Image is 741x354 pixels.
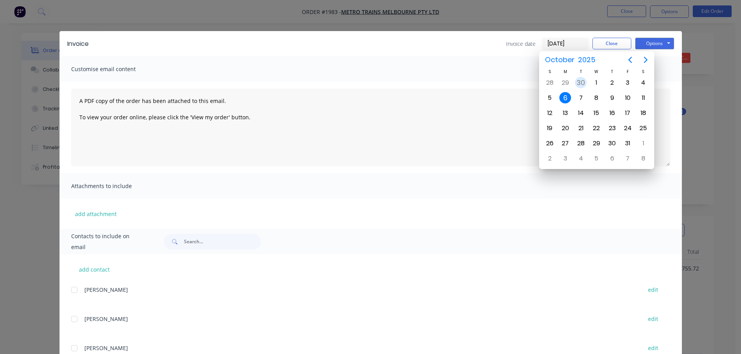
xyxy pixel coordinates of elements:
[606,153,618,164] div: Thursday, November 6, 2025
[544,153,555,164] div: Sunday, November 2, 2025
[622,77,634,89] div: Friday, October 3, 2025
[638,77,649,89] div: Saturday, October 4, 2025
[542,68,557,75] div: S
[543,53,576,67] span: October
[638,122,649,134] div: Saturday, October 25, 2025
[71,208,121,220] button: add attachment
[575,153,587,164] div: Tuesday, November 4, 2025
[590,122,602,134] div: Wednesday, October 22, 2025
[573,68,589,75] div: T
[590,77,602,89] div: Wednesday, October 1, 2025
[544,77,555,89] div: Sunday, September 28, 2025
[589,68,604,75] div: W
[606,122,618,134] div: Thursday, October 23, 2025
[636,68,651,75] div: S
[590,153,602,164] div: Wednesday, November 5, 2025
[559,138,571,149] div: Monday, October 27, 2025
[544,107,555,119] div: Sunday, October 12, 2025
[622,107,634,119] div: Friday, October 17, 2025
[71,64,157,75] span: Customise email content
[638,52,653,68] button: Next page
[71,181,157,192] span: Attachments to include
[575,122,587,134] div: Tuesday, October 21, 2025
[559,107,571,119] div: Monday, October 13, 2025
[638,138,649,149] div: Saturday, November 1, 2025
[71,231,145,253] span: Contacts to include on email
[575,138,587,149] div: Tuesday, October 28, 2025
[643,343,663,353] button: edit
[643,284,663,295] button: edit
[71,89,670,166] textarea: A PDF copy of the order has been attached to this email. To view your order online, please click ...
[544,138,555,149] div: Sunday, October 26, 2025
[622,52,638,68] button: Previous page
[606,107,618,119] div: Thursday, October 16, 2025
[575,92,587,104] div: Tuesday, October 7, 2025
[67,39,89,49] div: Invoice
[643,314,663,324] button: edit
[575,77,587,89] div: Tuesday, September 30, 2025
[638,92,649,104] div: Saturday, October 11, 2025
[559,92,571,104] div: Today, Monday, October 6, 2025
[606,77,618,89] div: Thursday, October 2, 2025
[559,153,571,164] div: Monday, November 3, 2025
[638,153,649,164] div: Saturday, November 8, 2025
[84,315,128,323] span: [PERSON_NAME]
[620,68,636,75] div: F
[622,153,634,164] div: Friday, November 7, 2025
[606,92,618,104] div: Thursday, October 9, 2025
[635,38,674,49] button: Options
[622,138,634,149] div: Friday, October 31, 2025
[559,122,571,134] div: Monday, October 20, 2025
[84,344,128,352] span: [PERSON_NAME]
[184,234,261,249] input: Search...
[84,286,128,293] span: [PERSON_NAME]
[506,40,536,48] span: Invoice date
[557,68,573,75] div: M
[540,53,600,67] button: October2025
[592,38,631,49] button: Close
[638,107,649,119] div: Saturday, October 18, 2025
[606,138,618,149] div: Thursday, October 30, 2025
[575,107,587,119] div: Tuesday, October 14, 2025
[590,138,602,149] div: Wednesday, October 29, 2025
[544,92,555,104] div: Sunday, October 5, 2025
[559,77,571,89] div: Monday, September 29, 2025
[604,68,620,75] div: T
[71,263,118,275] button: add contact
[590,107,602,119] div: Wednesday, October 15, 2025
[622,122,634,134] div: Friday, October 24, 2025
[576,53,597,67] span: 2025
[544,122,555,134] div: Sunday, October 19, 2025
[590,92,602,104] div: Wednesday, October 8, 2025
[622,92,634,104] div: Friday, October 10, 2025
